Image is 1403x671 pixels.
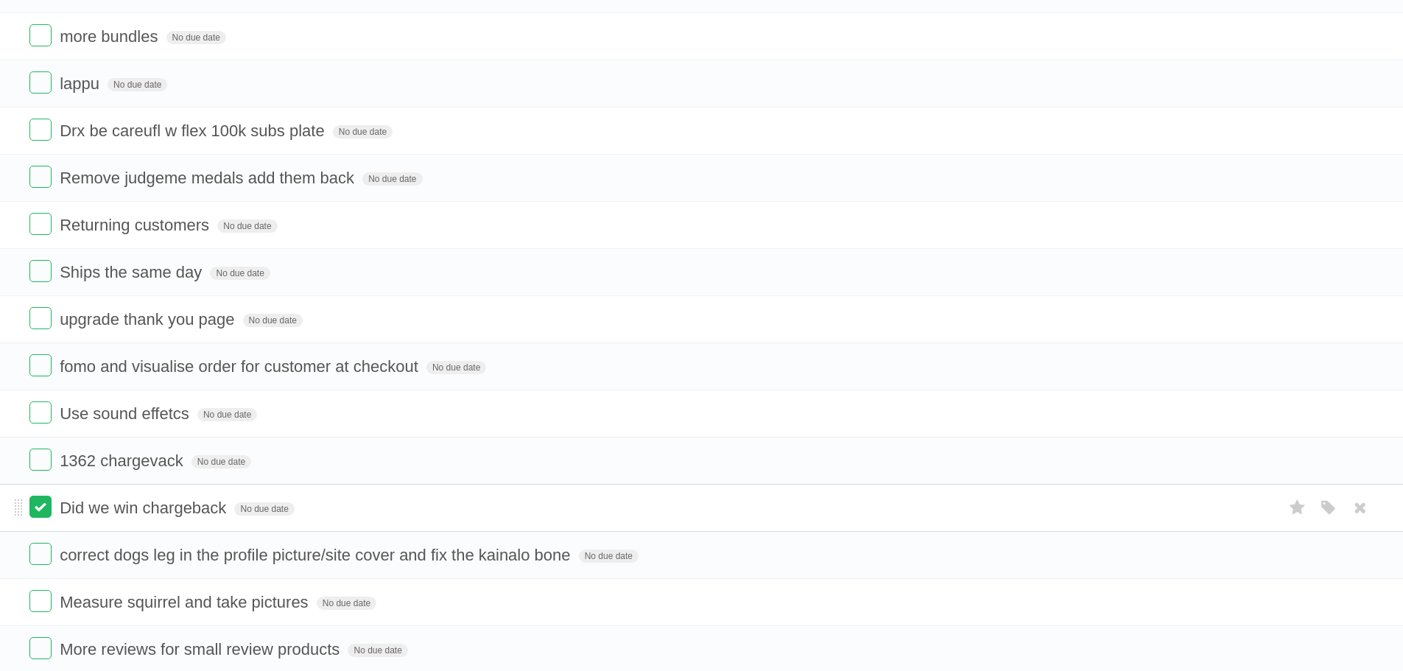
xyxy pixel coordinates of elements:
[29,24,52,46] label: Done
[60,27,161,46] span: more bundles
[60,74,103,93] span: lappu
[217,219,277,233] span: No due date
[579,549,639,563] span: No due date
[29,119,52,141] label: Done
[243,314,303,327] span: No due date
[60,169,358,187] span: Remove judgeme medals add them back
[29,496,52,518] label: Done
[60,122,328,140] span: Drx be careufl w flex 100k subs plate
[29,401,52,424] label: Done
[317,597,376,610] span: No due date
[197,408,257,421] span: No due date
[29,543,52,565] label: Done
[191,455,251,468] span: No due date
[29,213,52,235] label: Done
[60,216,213,234] span: Returning customers
[60,499,230,517] span: Did we win chargeback
[362,172,422,186] span: No due date
[29,590,52,612] label: Done
[60,640,343,658] span: More reviews for small review products
[426,361,486,374] span: No due date
[234,502,294,516] span: No due date
[1284,496,1312,520] label: Star task
[29,71,52,94] label: Done
[29,354,52,376] label: Done
[60,263,205,281] span: Ships the same day
[29,307,52,329] label: Done
[166,31,226,44] span: No due date
[29,637,52,659] label: Done
[108,78,167,91] span: No due date
[29,166,52,188] label: Done
[60,452,187,470] span: 1362 chargevack
[60,404,193,423] span: Use sound effetcs
[60,310,238,329] span: upgrade thank you page
[210,267,270,280] span: No due date
[348,644,407,657] span: No due date
[29,260,52,282] label: Done
[333,125,393,138] span: No due date
[29,449,52,471] label: Done
[60,593,312,611] span: Measure squirrel and take pictures
[60,357,422,376] span: fomo and visualise order for customer at checkout
[60,546,574,564] span: correct dogs leg in the profile picture/site cover and fix the kainalo bone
